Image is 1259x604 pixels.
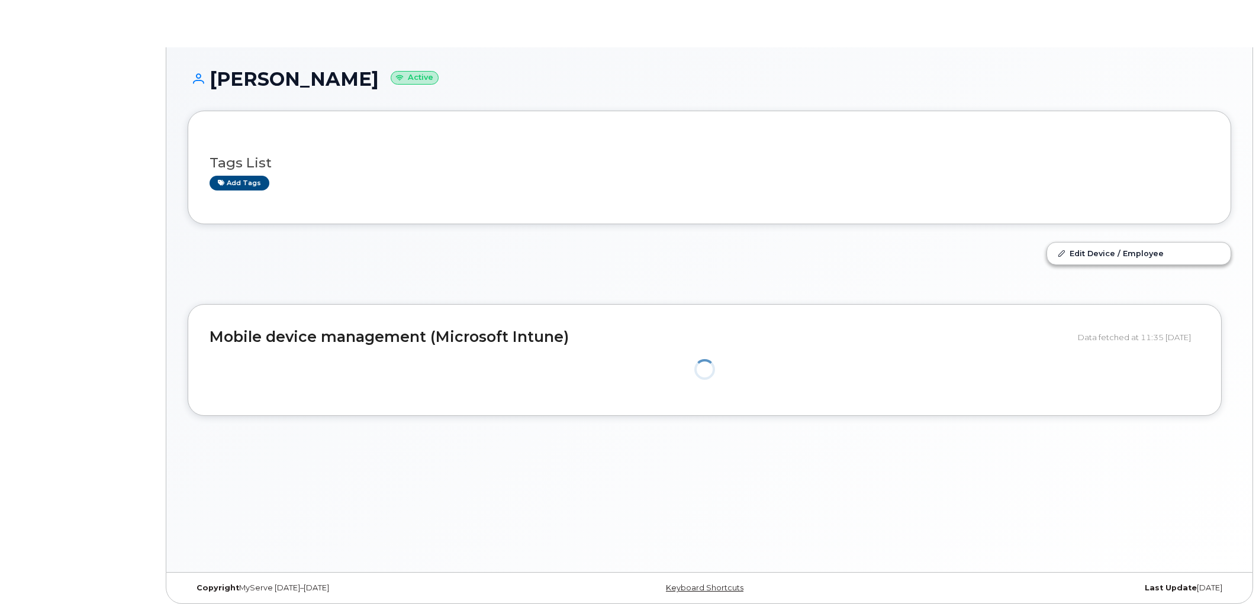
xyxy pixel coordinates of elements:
[210,156,1209,170] h3: Tags List
[210,329,1069,345] h2: Mobile device management (Microsoft Intune)
[883,583,1231,593] div: [DATE]
[1047,243,1231,264] a: Edit Device / Employee
[666,583,743,592] a: Keyboard Shortcuts
[391,71,439,85] small: Active
[188,583,536,593] div: MyServe [DATE]–[DATE]
[1145,583,1197,592] strong: Last Update
[197,583,239,592] strong: Copyright
[188,69,1231,89] h1: [PERSON_NAME]
[1078,326,1200,348] div: Data fetched at 11:35 [DATE]
[210,176,269,190] a: Add tags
